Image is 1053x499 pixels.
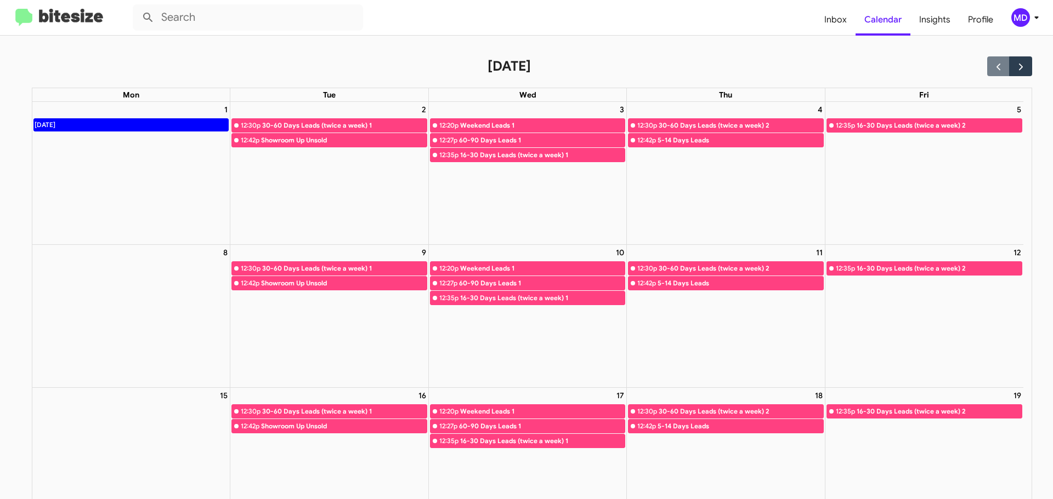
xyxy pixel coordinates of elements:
[825,244,1023,388] td: September 12, 2025
[230,244,428,388] td: September 9, 2025
[241,278,259,289] div: 12:42p
[987,56,1010,76] button: Previous month
[614,245,626,260] a: September 10, 2025
[439,278,457,289] div: 12:27p
[34,119,56,131] div: [DATE]
[637,263,657,274] div: 12:30p
[1011,388,1023,403] a: September 19, 2025
[241,406,261,417] div: 12:30p
[857,406,1022,417] div: 16-30 Days Leads (twice a week) 2
[857,263,1022,274] div: 16-30 Days Leads (twice a week) 2
[856,4,910,36] a: Calendar
[241,135,259,146] div: 12:42p
[460,120,625,131] div: Weekend Leads 1
[517,88,539,101] a: Wednesday
[627,102,825,245] td: September 4, 2025
[459,421,625,432] div: 60-90 Days Leads 1
[836,263,855,274] div: 12:35p
[825,102,1023,245] td: September 5, 2025
[659,406,823,417] div: 30-60 Days Leads (twice a week) 2
[241,120,261,131] div: 12:30p
[910,4,959,36] a: Insights
[816,4,856,36] a: Inbox
[428,244,626,388] td: September 10, 2025
[261,278,426,289] div: Showroom Up Unsold
[658,135,823,146] div: 5-14 Days Leads
[917,88,931,101] a: Friday
[241,421,259,432] div: 12:42p
[614,388,626,403] a: September 17, 2025
[1015,102,1023,117] a: September 5, 2025
[1009,56,1032,76] button: Next month
[618,102,626,117] a: September 3, 2025
[836,120,855,131] div: 12:35p
[836,406,855,417] div: 12:35p
[460,263,625,274] div: Weekend Leads 1
[439,421,457,432] div: 12:27p
[221,245,230,260] a: September 8, 2025
[460,435,625,446] div: 16-30 Days Leads (twice a week) 1
[459,278,625,289] div: 60-90 Days Leads 1
[1011,8,1030,27] div: MD
[1002,8,1041,27] button: MD
[121,88,141,101] a: Monday
[717,88,734,101] a: Thursday
[813,388,825,403] a: September 18, 2025
[488,58,531,75] h2: [DATE]
[627,244,825,388] td: September 11, 2025
[637,135,656,146] div: 12:42p
[420,245,428,260] a: September 9, 2025
[857,120,1022,131] div: 16-30 Days Leads (twice a week) 2
[439,135,457,146] div: 12:27p
[222,102,230,117] a: September 1, 2025
[32,102,230,245] td: September 1, 2025
[637,278,656,289] div: 12:42p
[241,263,261,274] div: 12:30p
[439,263,458,274] div: 12:20p
[230,102,428,245] td: September 2, 2025
[659,263,823,274] div: 30-60 Days Leads (twice a week) 2
[439,406,458,417] div: 12:20p
[420,102,428,117] a: September 2, 2025
[637,406,657,417] div: 12:30p
[321,88,338,101] a: Tuesday
[658,421,823,432] div: 5-14 Days Leads
[262,406,426,417] div: 30-60 Days Leads (twice a week) 1
[1011,245,1023,260] a: September 12, 2025
[32,244,230,388] td: September 8, 2025
[439,292,458,303] div: 12:35p
[816,102,825,117] a: September 4, 2025
[428,102,626,245] td: September 3, 2025
[439,435,458,446] div: 12:35p
[416,388,428,403] a: September 16, 2025
[658,278,823,289] div: 5-14 Days Leads
[659,120,823,131] div: 30-60 Days Leads (twice a week) 2
[262,263,426,274] div: 30-60 Days Leads (twice a week) 1
[261,135,426,146] div: Showroom Up Unsold
[814,245,825,260] a: September 11, 2025
[262,120,426,131] div: 30-60 Days Leads (twice a week) 1
[261,421,426,432] div: Showroom Up Unsold
[460,150,625,160] div: 16-30 Days Leads (twice a week) 1
[959,4,1002,36] a: Profile
[460,292,625,303] div: 16-30 Days Leads (twice a week) 1
[218,388,230,403] a: September 15, 2025
[460,406,625,417] div: Weekend Leads 1
[439,150,458,160] div: 12:35p
[133,4,363,31] input: Search
[459,135,625,146] div: 60-90 Days Leads 1
[439,120,458,131] div: 12:20p
[637,120,657,131] div: 12:30p
[637,421,656,432] div: 12:42p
